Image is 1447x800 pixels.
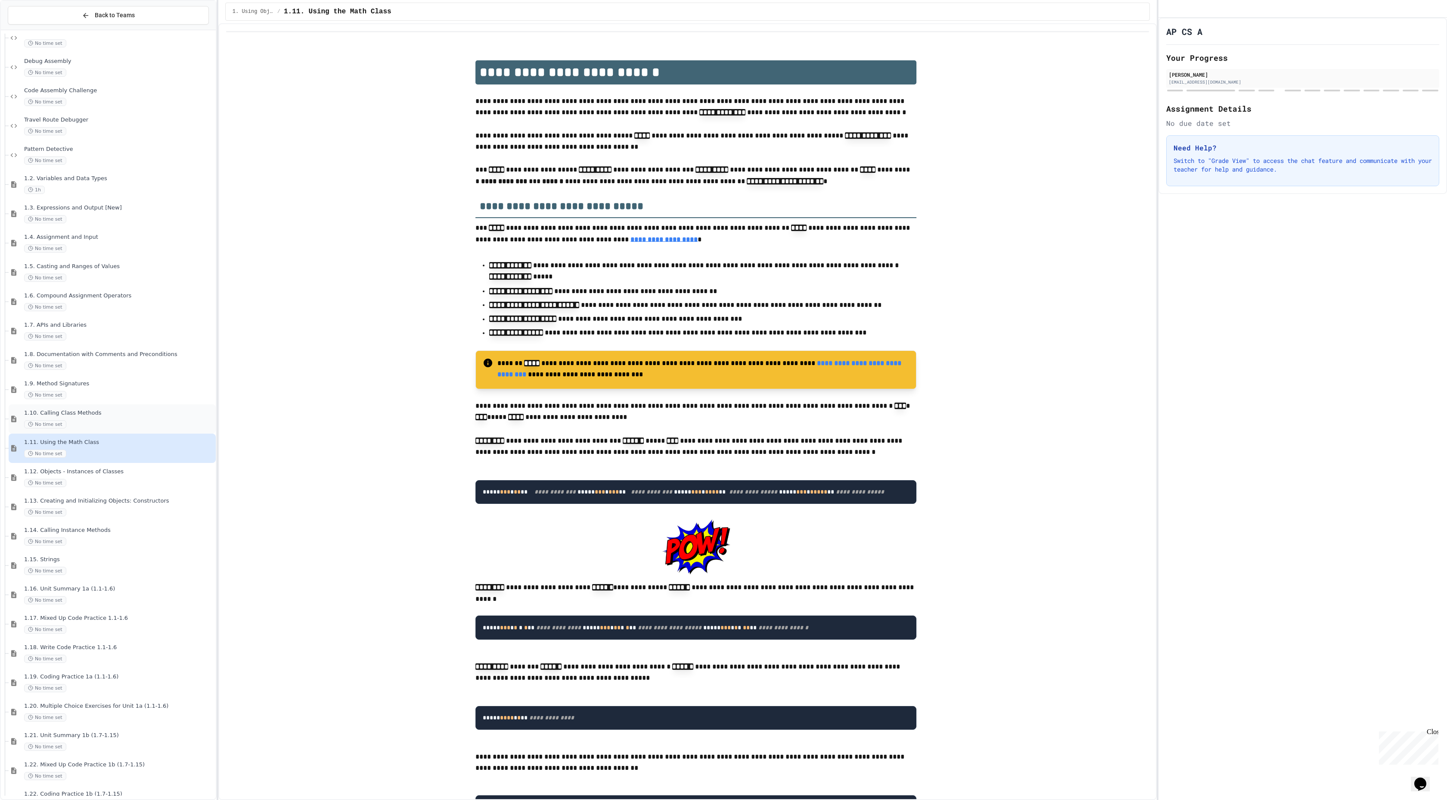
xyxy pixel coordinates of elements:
span: No time set [24,655,66,663]
span: No time set [24,362,66,370]
span: No time set [24,625,66,634]
span: 1.13. Creating and Initializing Objects: Constructors [24,497,214,505]
iframe: chat widget [1411,766,1438,791]
span: Travel Route Debugger [24,116,214,124]
span: No time set [24,69,66,77]
span: No time set [24,98,66,106]
span: 1.3. Expressions and Output [New] [24,204,214,212]
span: 1.11. Using the Math Class [24,439,214,446]
span: 1.10. Calling Class Methods [24,409,214,417]
span: 1.16. Unit Summary 1a (1.1-1.6) [24,585,214,593]
span: No time set [24,508,66,516]
span: No time set [24,713,66,722]
span: No time set [24,127,66,135]
span: No time set [24,332,66,341]
span: No time set [24,537,66,546]
span: 1.19. Coding Practice 1a (1.1-1.6) [24,673,214,681]
span: 1.12. Objects - Instances of Classes [24,468,214,475]
span: 1.2. Variables and Data Types [24,175,214,182]
div: Chat with us now!Close [3,3,59,55]
span: 1.11. Using the Math Class [284,6,391,17]
span: 1.14. Calling Instance Methods [24,527,214,534]
span: 1.22. Mixed Up Code Practice 1b (1.7-1.15) [24,761,214,769]
span: / [277,8,280,15]
span: 1.21. Unit Summary 1b (1.7-1.15) [24,732,214,739]
h2: Assignment Details [1166,103,1439,115]
span: No time set [24,244,66,253]
span: 1.17. Mixed Up Code Practice 1.1-1.6 [24,615,214,622]
span: 1.8. Documentation with Comments and Preconditions [24,351,214,358]
span: 1.6. Compound Assignment Operators [24,292,214,300]
span: 1.4. Assignment and Input [24,234,214,241]
span: 1.9. Method Signatures [24,380,214,387]
span: 1.18. Write Code Practice 1.1-1.6 [24,644,214,651]
span: No time set [24,215,66,223]
span: 1.7. APIs and Libraries [24,322,214,329]
span: Code Assembly Challenge [24,87,214,94]
span: No time set [24,303,66,311]
span: Back to Teams [95,11,135,20]
span: No time set [24,274,66,282]
span: No time set [24,684,66,692]
iframe: chat widget [1376,728,1438,765]
span: Debug Assembly [24,58,214,65]
h3: Need Help? [1174,143,1432,153]
span: 1h [24,186,45,194]
span: No time set [24,420,66,428]
p: Switch to "Grade View" to access the chat feature and communicate with your teacher for help and ... [1174,156,1432,174]
span: 1. Using Objects and Methods [233,8,274,15]
span: No time set [24,450,66,458]
button: Back to Teams [8,6,209,25]
span: 1.22. Coding Practice 1b (1.7-1.15) [24,791,214,798]
span: Pattern Detective [24,146,214,153]
h1: AP CS A [1166,25,1202,37]
div: [EMAIL_ADDRESS][DOMAIN_NAME] [1169,79,1437,85]
span: 1.15. Strings [24,556,214,563]
span: No time set [24,479,66,487]
span: No time set [24,156,66,165]
span: 1.5. Casting and Ranges of Values [24,263,214,270]
span: 1.20. Multiple Choice Exercises for Unit 1a (1.1-1.6) [24,703,214,710]
span: No time set [24,39,66,47]
span: No time set [24,743,66,751]
span: No time set [24,391,66,399]
div: No due date set [1166,118,1439,128]
span: No time set [24,772,66,780]
span: No time set [24,567,66,575]
span: No time set [24,596,66,604]
div: [PERSON_NAME] [1169,71,1437,78]
h2: Your Progress [1166,52,1439,64]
